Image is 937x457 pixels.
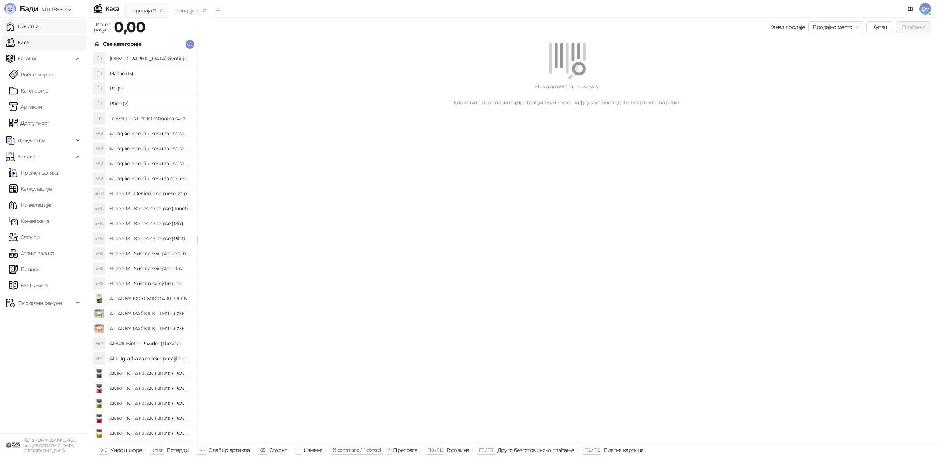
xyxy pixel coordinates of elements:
[111,445,142,455] div: Унос шифре
[93,413,105,424] img: Slika
[93,233,105,244] div: 5MK
[769,23,805,31] div: Канал продаје
[109,278,191,289] h4: 5Food Mil Sušeno svinjsko uho
[447,445,469,455] div: Готовина
[388,447,389,453] span: f
[9,262,40,277] a: Пописи
[109,428,191,439] h4: ANIMONDA GRAN CARNO PAS ADULT GOVEDINA I ZEC S BILJEM 400g
[4,3,16,15] img: Logo
[109,383,191,394] h4: ANIMONDA GRAN CARNO PAS ADULT GOVEDINA I JAGNJETINA 800g
[92,20,112,34] div: Износ рачуна
[298,447,300,453] span: +
[332,447,381,453] span: ⌘ command / ⌃ control
[93,173,105,184] div: 4KU
[109,83,191,94] h4: Psi (9)
[9,278,48,293] a: КЕП књига
[93,353,105,364] div: AIM
[109,173,191,184] h4: 4Dog komadići u sosu za štence sa piletinom (100g)
[23,438,76,453] small: PET SHOP MOJA MAČKICA doo [GEOGRAPHIC_DATA]-[GEOGRAPHIC_DATA]
[9,165,58,180] a: Промет залиха
[9,230,40,244] a: Отписи
[6,19,39,34] a: Почетна
[109,128,191,139] h4: 4Dog komadići u sosu za pse sa govedinom (100g)
[93,368,105,379] img: Slika
[109,308,191,319] h4: A CARNY MAČKA KITTEN GOVEDINA,PILETINA I ZEC 200g
[93,323,105,334] img: Slika
[109,203,191,214] h4: 5Food Mil Kobasice za pse (Junetina)
[109,218,191,229] h4: 5Food Mil Kobasice za pse (Mix)
[93,383,105,394] img: Slika
[9,100,42,114] a: ArtikliАртикли
[109,98,191,109] h4: Ptice (2)
[9,246,54,261] a: Стање залиха
[18,133,45,148] span: Документи
[93,218,105,229] div: 5MK
[109,68,191,79] h4: Mačke (15)
[109,353,191,364] h4: AFP Igračka za mačke pecaljka crveni čupavac
[93,113,105,124] div: TP
[174,7,198,15] div: Продаја 3
[167,445,189,455] div: Потврди
[919,3,931,15] span: DV
[100,447,107,453] span: 0-9
[604,445,643,455] div: Платна картица
[550,99,589,106] a: унесите шифру
[93,128,105,139] div: 4KU
[9,83,49,98] a: Категорије
[105,6,119,12] div: Каса
[9,116,49,130] a: Доступност
[38,6,71,13] span: 3.11.1-f588002
[88,51,197,443] div: grid
[199,447,205,453] span: ↑/↓
[208,445,250,455] div: Одабир артикла
[905,3,917,15] a: Документација
[93,338,105,349] div: ABP
[93,188,105,199] div: 5MD
[103,40,141,48] div: Све категорије
[9,67,53,82] a: Робне марке
[131,7,156,15] div: Продаја 2
[427,447,443,453] span: F10 / F16
[18,51,37,66] span: Каталог
[109,338,191,349] h4: ADIVA Biotic Powder (1 kesica)
[9,214,50,228] a: Конверзије
[18,149,35,164] span: Залихе
[517,99,540,106] a: претрагу
[109,263,191,274] h4: 5Food Mil Sušena svinjska rebra
[269,445,288,455] div: Сторно
[866,21,893,33] button: Купац
[93,263,105,274] div: 5MS
[114,18,145,36] strong: 0,00
[109,53,191,64] h4: [DEMOGRAPHIC_DATA] životinje (3)
[109,248,191,259] h4: 5Food Mil Sušena svinjska kost buta
[93,308,105,319] img: Slika
[152,447,163,453] span: enter
[93,278,105,289] div: 5MS
[109,188,191,199] h4: 5Food Mil Dehidrirano meso za pse
[9,198,51,212] a: Нивелације
[109,158,191,169] h4: 4Dog komadići u sosu za pse sa piletinom i govedinom (4x100g)
[584,447,600,453] span: F12 / F18
[260,447,265,453] span: ⌫
[109,293,191,304] h4: A CARNY EXOT MAČKA ADULT NOJ 85g
[211,3,225,18] button: Add tab
[157,7,167,14] button: remove
[20,4,38,13] span: Бади
[6,35,29,50] a: Каса
[93,428,105,439] img: Slika
[393,445,417,455] div: Претрага
[93,158,105,169] div: 4KU
[18,296,62,310] span: Фискални рачуни
[93,203,105,214] div: 5MK
[109,368,191,379] h4: ANIMONDA GRAN CARNO PAS ADULT GOVEDINA I DIVLJAČ 800g
[93,143,105,154] div: 4KU
[497,445,575,455] div: Друго безготовинско плаћање
[109,323,191,334] h4: A CARNY MAČKA KITTEN GOVEDINA,TELETINA I PILETINA 200g
[93,398,105,409] img: Slika
[896,21,931,33] button: Плаћање
[93,248,105,259] div: 5MS
[109,233,191,244] h4: 5Food Mil Kobasice za pse (Piletina)
[9,181,52,196] a: Калкулације
[6,438,20,453] img: 64x64-companyLogo-9f44b8df-f022-41eb-b7d6-300ad218de09.png
[303,445,322,455] div: Измена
